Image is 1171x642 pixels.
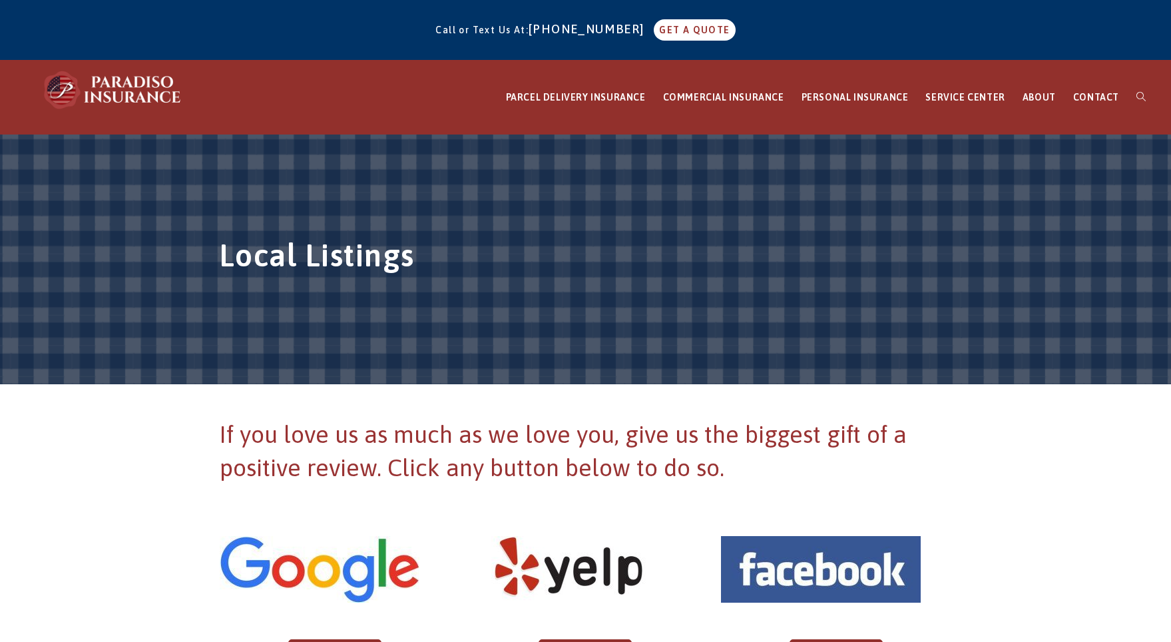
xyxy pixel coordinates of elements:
[917,61,1013,135] a: SERVICE CENTER
[497,61,654,135] a: PARCEL DELIVERY INSURANCE
[802,92,909,103] span: PERSONAL INSURANCE
[40,70,186,110] img: Paradiso Insurance
[435,25,529,35] span: Call or Text Us At:
[1073,92,1119,103] span: CONTACT
[721,536,921,603] img: LocalListings_0003_Layer 2
[220,536,419,603] img: LocalListings_0005_Background
[506,92,646,103] span: PARCEL DELIVERY INSURANCE
[220,234,952,284] h1: Local Listings
[529,22,651,36] a: [PHONE_NUMBER]
[1014,61,1064,135] a: ABOUT
[1064,61,1128,135] a: CONTACT
[654,19,735,41] a: GET A QUOTE
[925,92,1005,103] span: SERVICE CENTER
[654,61,793,135] a: COMMERCIAL INSURANCE
[793,61,917,135] a: PERSONAL INSURANCE
[663,92,784,103] span: COMMERCIAL INSURANCE
[220,418,952,485] h2: If you love us as much as we love you, give us the biggest gift of a positive review. Click any b...
[470,536,670,603] img: LocalListings_0004_Layer 1
[1023,92,1056,103] span: ABOUT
